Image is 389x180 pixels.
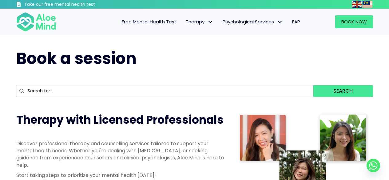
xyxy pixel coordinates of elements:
[288,15,305,28] a: EAP
[223,18,283,25] span: Psychological Services
[64,15,305,28] nav: Menu
[276,18,284,26] span: Psychological Services: submenu
[363,1,372,8] img: ms
[186,18,213,25] span: Therapy
[367,159,380,172] a: Whatsapp
[122,18,177,25] span: Free Mental Health Test
[335,15,373,28] a: Book Now
[341,18,367,25] span: Book Now
[313,85,373,97] button: Search
[181,15,218,28] a: TherapyTherapy: submenu
[16,47,137,70] span: Book a session
[292,18,300,25] span: EAP
[24,2,128,8] h3: Take our free mental health test
[117,15,181,28] a: Free Mental Health Test
[16,140,225,169] p: Discover professional therapy and counselling services tailored to support your mental health nee...
[16,85,314,97] input: Search for...
[16,12,56,32] img: Aloe mind Logo
[352,1,362,8] img: en
[16,112,224,128] span: Therapy with Licensed Professionals
[16,172,225,179] p: Start taking steps to prioritize your mental health [DATE]!
[352,1,363,8] a: English
[206,18,215,26] span: Therapy: submenu
[218,15,288,28] a: Psychological ServicesPsychological Services: submenu
[16,2,128,9] a: Take our free mental health test
[363,1,373,8] a: Malay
